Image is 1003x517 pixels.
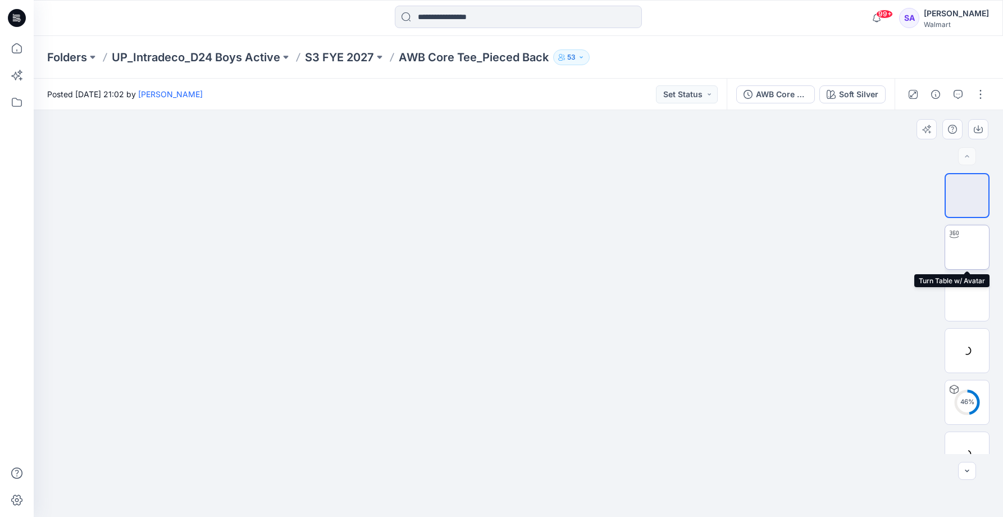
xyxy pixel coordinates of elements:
[553,49,590,65] button: 53
[819,85,886,103] button: Soft Silver
[567,51,576,64] p: 53
[839,88,878,101] div: Soft Silver
[876,10,893,19] span: 99+
[924,20,989,29] div: Walmart
[399,49,549,65] p: AWB Core Tee_Pieced Back
[736,85,815,103] button: AWB Core Tee_Pieced Back
[899,8,919,28] div: SA
[305,49,374,65] a: S3 FYE 2027
[47,49,87,65] a: Folders
[924,7,989,20] div: [PERSON_NAME]
[138,89,203,99] a: [PERSON_NAME]
[954,397,981,407] div: 46 %
[47,88,203,100] span: Posted [DATE] 21:02 by
[756,88,808,101] div: AWB Core Tee_Pieced Back
[112,49,280,65] a: UP_Intradeco_D24 Boys Active
[927,85,945,103] button: Details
